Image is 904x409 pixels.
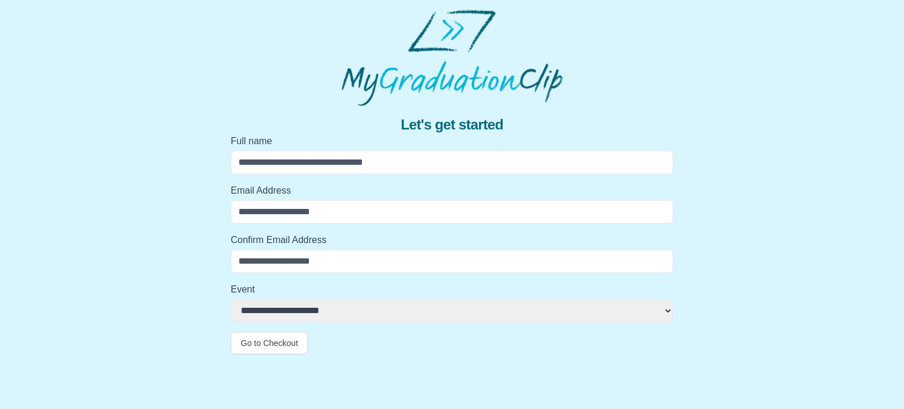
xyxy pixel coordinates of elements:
[401,115,503,134] span: Let's get started
[231,134,673,148] label: Full name
[231,233,673,247] label: Confirm Email Address
[341,9,563,106] img: MyGraduationClip
[231,332,308,354] button: Go to Checkout
[231,282,673,297] label: Event
[231,184,673,198] label: Email Address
